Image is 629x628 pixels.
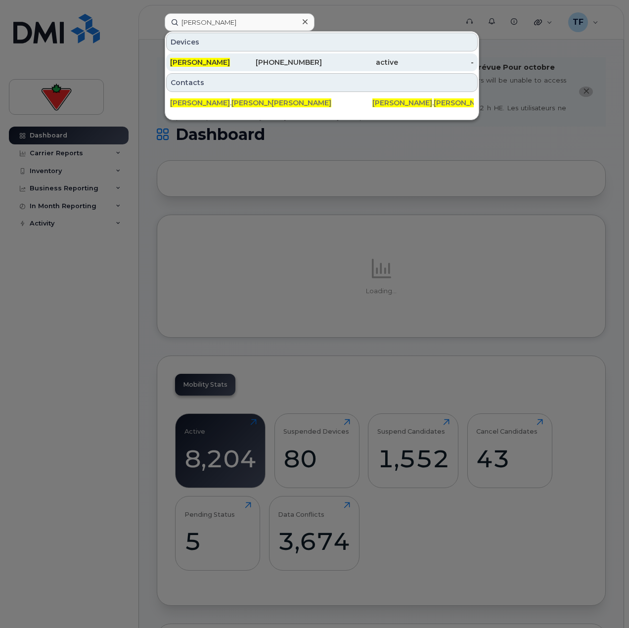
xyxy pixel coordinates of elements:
[231,98,291,107] span: [PERSON_NAME]
[170,58,230,67] span: [PERSON_NAME]
[372,98,432,107] span: [PERSON_NAME]
[322,57,398,67] div: active
[170,98,230,107] span: [PERSON_NAME]
[246,57,322,67] div: [PHONE_NUMBER]
[372,98,474,108] div: . @[DOMAIN_NAME]
[166,53,478,71] a: [PERSON_NAME][PHONE_NUMBER]active-
[434,98,494,107] span: [PERSON_NAME]
[271,98,331,107] span: [PERSON_NAME]
[398,57,474,67] div: -
[166,33,478,51] div: Devices
[166,73,478,92] div: Contacts
[166,94,478,112] a: [PERSON_NAME].[PERSON_NAME]@[DOMAIN_NAME][PERSON_NAME][PERSON_NAME].[PERSON_NAME]@[DOMAIN_NAME]
[170,98,271,108] div: . @[DOMAIN_NAME]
